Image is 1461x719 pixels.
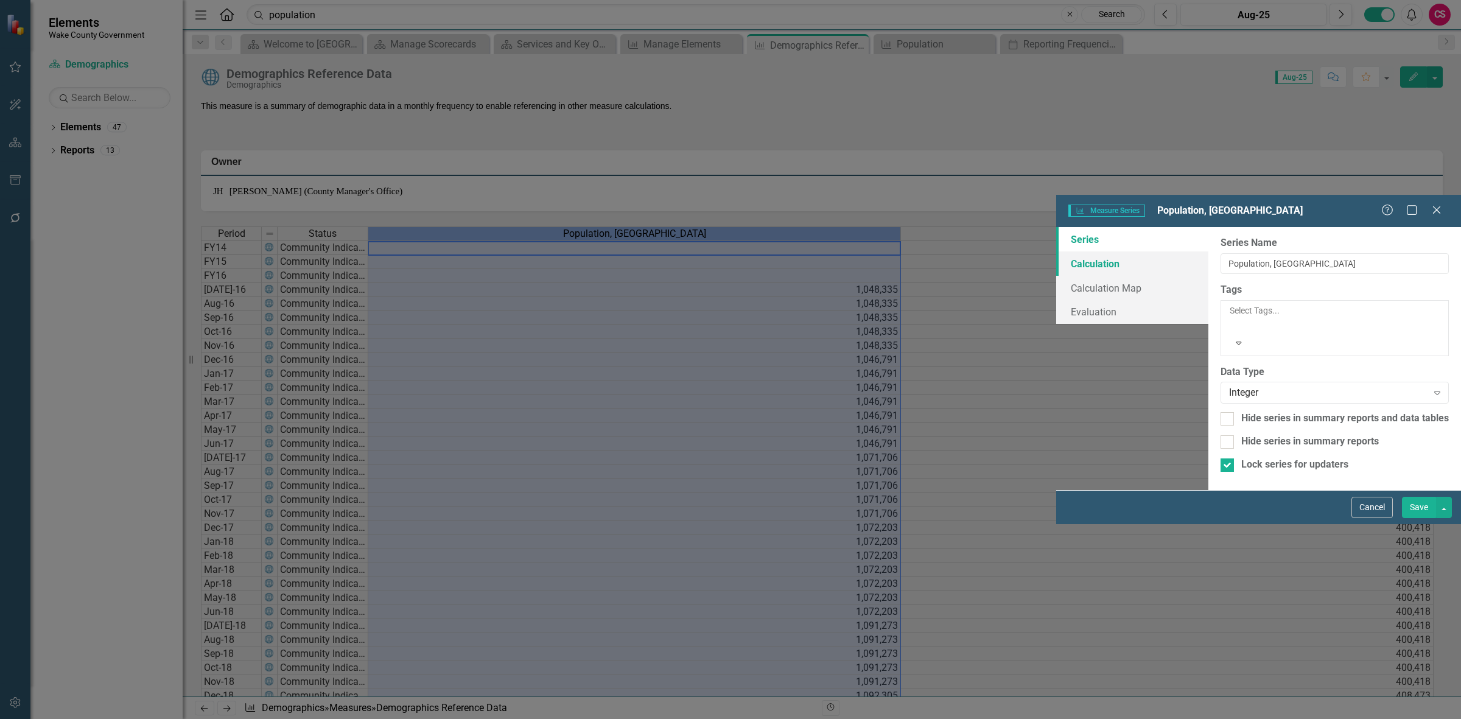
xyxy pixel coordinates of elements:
[1221,236,1449,250] label: Series Name
[1221,253,1449,274] input: Series Name
[1402,497,1436,518] button: Save
[1056,227,1208,251] a: Series
[1351,497,1393,518] button: Cancel
[1241,412,1449,426] div: Hide series in summary reports and data tables
[1221,365,1449,379] label: Data Type
[1157,205,1303,216] span: Population, [GEOGRAPHIC_DATA]
[1056,251,1208,276] a: Calculation
[1056,300,1208,324] a: Evaluation
[1229,386,1428,400] div: Integer
[1241,458,1348,472] div: Lock series for updaters
[1068,205,1145,217] span: Measure Series
[1241,435,1379,449] div: Hide series in summary reports
[1056,276,1208,300] a: Calculation Map
[1230,304,1440,317] div: Select Tags...
[1221,283,1449,297] label: Tags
